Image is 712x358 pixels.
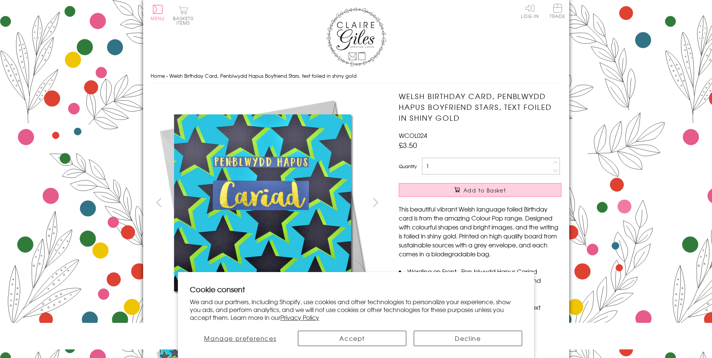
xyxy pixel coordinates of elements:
[151,5,165,21] button: Menu
[151,68,562,84] nav: breadcrumbs
[521,4,539,18] a: Log In
[384,91,608,315] img: Welsh Birthday Card, Penblwydd Hapus Boyfriend Stars, text foiled in shiny gold
[414,331,522,346] button: Decline
[399,267,561,276] li: Wording on Front - Pen-blwydd Hapus Cariad
[166,72,168,79] span: ›
[173,6,194,25] button: Basket0 items
[550,4,565,18] span: Trade
[280,313,319,322] a: Privacy Policy
[204,334,276,343] span: Manage preferences
[463,186,506,194] span: Add to Basket
[399,131,427,140] span: WCOL024
[151,194,167,211] button: prev
[151,15,165,22] span: Menu
[367,194,384,211] button: next
[298,331,406,346] button: Accept
[399,204,561,258] p: This beautiful vibrant Welsh language foiled Birthday card is from the amazing Colour Pop range. ...
[550,4,565,20] a: Trade
[399,140,417,150] span: £3.50
[176,15,194,26] span: 0 items
[399,183,561,197] button: Add to Basket
[190,298,522,321] p: We and our partners, including Shopify, use cookies and other technologies to personalize your ex...
[399,163,417,170] label: Quantity
[326,7,386,67] img: Claire Giles Greetings Cards
[169,72,357,79] span: Welsh Birthday Card, Penblwydd Hapus Boyfriend Stars, text foiled in shiny gold
[190,284,522,294] h2: Cookie consent
[150,91,375,315] img: Welsh Birthday Card, Penblwydd Hapus Boyfriend Stars, text foiled in shiny gold
[190,331,290,346] button: Manage preferences
[151,72,165,79] a: Home
[399,91,561,123] h1: Welsh Birthday Card, Penblwydd Hapus Boyfriend Stars, text foiled in shiny gold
